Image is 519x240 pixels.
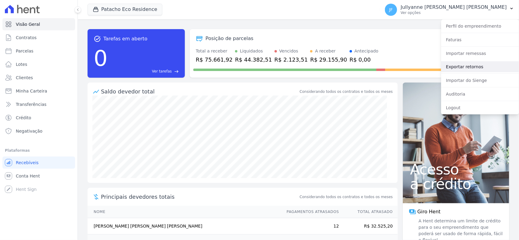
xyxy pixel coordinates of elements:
span: east [174,69,179,74]
div: 0 [94,42,108,74]
td: R$ 32.525,20 [339,218,398,235]
span: a crédito [410,177,502,191]
a: Visão Geral [2,18,75,30]
button: JF Jullyanne [PERSON_NAME] [PERSON_NAME] Ver opções [380,1,519,18]
span: Acesso [410,162,502,177]
a: Auditoria [441,89,519,100]
a: Importar do Sienge [441,75,519,86]
a: Clientes [2,72,75,84]
span: Transferências [16,101,47,107]
div: A receber [315,48,336,54]
div: Liquidados [240,48,263,54]
span: Principais devedores totais [101,193,299,201]
div: R$ 2.123,51 [275,56,308,64]
div: R$ 44.382,51 [235,56,272,64]
div: Saldo devedor total [101,87,299,96]
td: 12 [281,218,339,235]
a: Perfil do empreendimento [441,21,519,32]
div: R$ 29.155,90 [310,56,347,64]
a: Conta Hent [2,170,75,182]
th: Total Atrasado [339,206,398,218]
span: Visão Geral [16,21,40,27]
span: Clientes [16,75,33,81]
th: Nome [88,206,281,218]
div: R$ 0,00 [350,56,379,64]
span: Tarefas em aberto [103,35,147,42]
span: Giro Hent [417,208,441,215]
p: Ver opções [401,10,507,15]
span: Crédito [16,115,31,121]
a: Transferências [2,98,75,110]
span: Recebíveis [16,160,39,166]
a: Importar remessas [441,48,519,59]
div: Total a receber [196,48,233,54]
span: Lotes [16,61,27,67]
div: Considerando todos os contratos e todos os meses [300,89,393,94]
td: [PERSON_NAME] [PERSON_NAME] [PERSON_NAME] [88,218,281,235]
a: Crédito [2,112,75,124]
a: Minha Carteira [2,85,75,97]
a: Parcelas [2,45,75,57]
span: Minha Carteira [16,88,47,94]
div: Vencidos [279,48,298,54]
a: Ver tarefas east [110,69,179,74]
a: Faturas [441,34,519,45]
span: Parcelas [16,48,33,54]
div: Plataformas [5,147,73,154]
div: Antecipado [355,48,379,54]
span: Conta Hent [16,173,40,179]
span: JF [389,8,393,12]
a: Recebíveis [2,157,75,169]
a: Negativação [2,125,75,137]
a: Lotes [2,58,75,70]
div: Posição de parcelas [206,35,254,42]
span: task_alt [94,35,101,42]
p: Jullyanne [PERSON_NAME] [PERSON_NAME] [401,4,507,10]
span: Contratos [16,35,36,41]
span: Negativação [16,128,43,134]
div: R$ 75.661,92 [196,56,233,64]
a: Contratos [2,32,75,44]
th: Pagamentos Atrasados [281,206,339,218]
span: Ver tarefas [152,69,172,74]
span: Considerando todos os contratos e todos os meses [300,194,393,200]
a: Logout [441,102,519,113]
button: Patacho Eco Residence [88,4,162,15]
a: Exportar retornos [441,61,519,72]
